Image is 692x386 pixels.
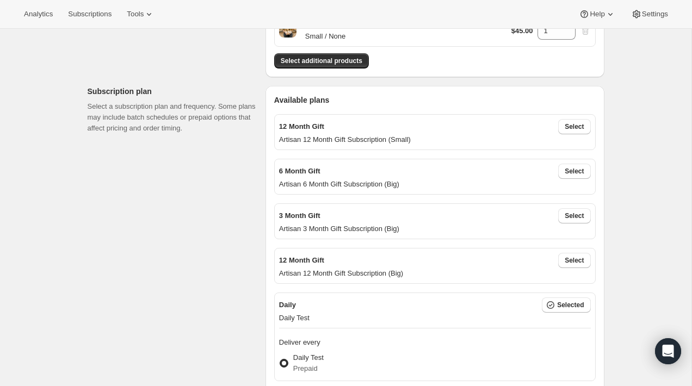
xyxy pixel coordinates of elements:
[279,338,320,346] span: Deliver every
[274,53,369,69] button: Select additional products
[127,10,144,18] span: Tools
[305,31,379,42] p: Small / None
[279,210,320,221] p: 3 Month Gift
[293,363,324,374] p: Prepaid
[279,179,591,190] p: Artisan 6 Month Gift Subscription (Big)
[558,208,590,223] button: Select
[24,10,53,18] span: Analytics
[120,7,161,22] button: Tools
[557,301,584,309] span: Selected
[625,7,675,22] button: Settings
[279,166,320,177] p: 6 Month Gift
[279,223,591,234] p: Artisan 3 Month Gift Subscription (Big)
[274,95,329,105] span: Available plans
[279,268,591,279] p: Artisan 12 Month Gift Subscription (Big)
[279,255,324,266] p: 12 Month Gift
[565,211,584,220] span: Select
[565,167,584,176] span: Select
[655,338,681,364] div: Open Intercom Messenger
[642,10,668,18] span: Settings
[279,20,296,38] span: Small / None
[558,119,590,134] button: Select
[279,313,591,323] p: Daily Test
[68,10,112,18] span: Subscriptions
[558,164,590,179] button: Select
[88,86,257,97] p: Subscription plan
[565,122,584,131] span: Select
[279,134,591,145] p: Artisan 12 Month Gift Subscription (Small)
[590,10,604,18] span: Help
[572,7,622,22] button: Help
[279,121,324,132] p: 12 Month Gift
[88,101,257,134] p: Select a subscription plan and frequency. Some plans may include batch schedules or prepaid optio...
[281,57,362,65] span: Select additional products
[558,253,590,268] button: Select
[17,7,59,22] button: Analytics
[279,300,296,310] p: Daily
[293,352,324,363] p: Daily Test
[542,297,590,313] button: Selected
[61,7,118,22] button: Subscriptions
[511,26,533,36] p: $45.00
[565,256,584,265] span: Select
